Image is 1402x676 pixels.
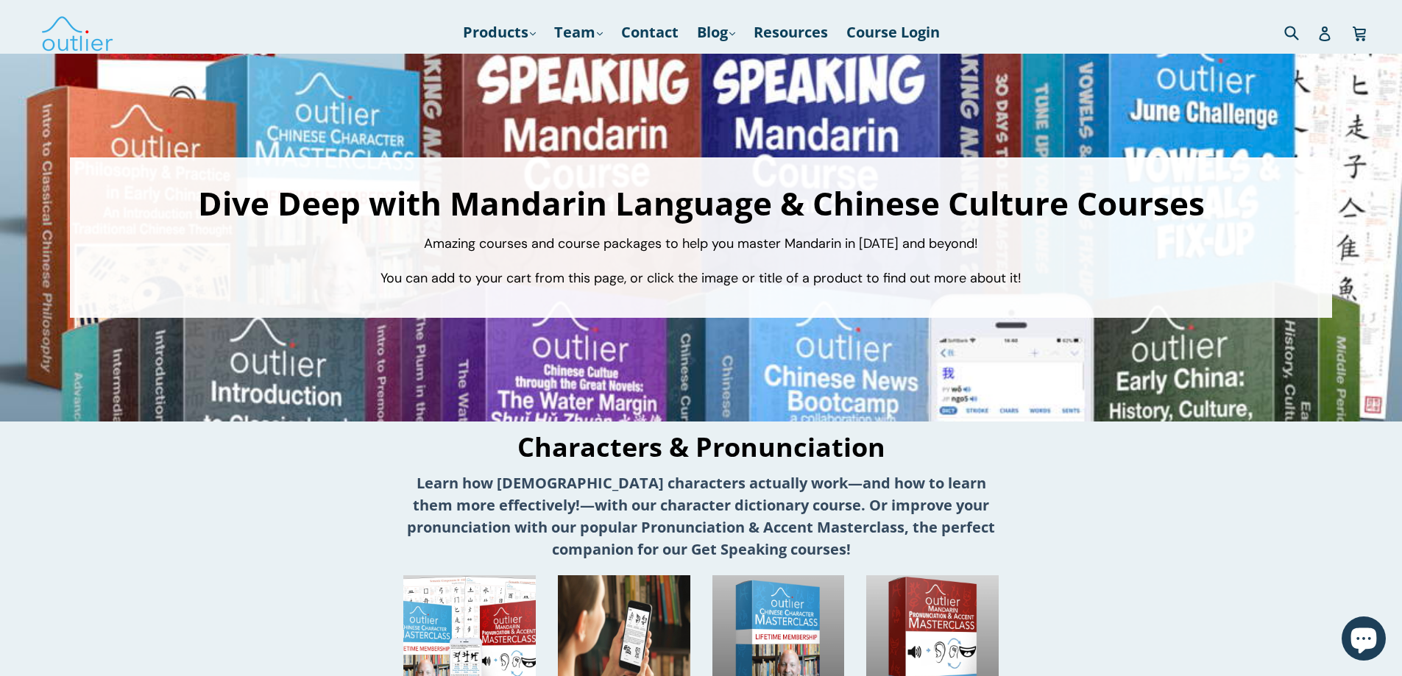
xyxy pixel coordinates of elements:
[614,19,686,46] a: Contact
[40,11,114,54] img: Outlier Linguistics
[424,235,978,252] span: Amazing courses and course packages to help you master Mandarin in [DATE] and beyond!
[456,19,543,46] a: Products
[407,473,995,559] strong: Learn how [DEMOGRAPHIC_DATA] characters actually work—and how to learn them more effectively!—wit...
[690,19,743,46] a: Blog
[547,19,610,46] a: Team
[1337,616,1390,664] inbox-online-store-chat: Shopify online store chat
[746,19,835,46] a: Resources
[85,187,1317,219] h1: Dive Deep with Mandarin Language & Chinese Culture Courses
[380,269,1022,287] span: You can add to your cart from this page, or click the image or title of a product to find out mor...
[839,19,947,46] a: Course Login
[1281,17,1321,47] input: Search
